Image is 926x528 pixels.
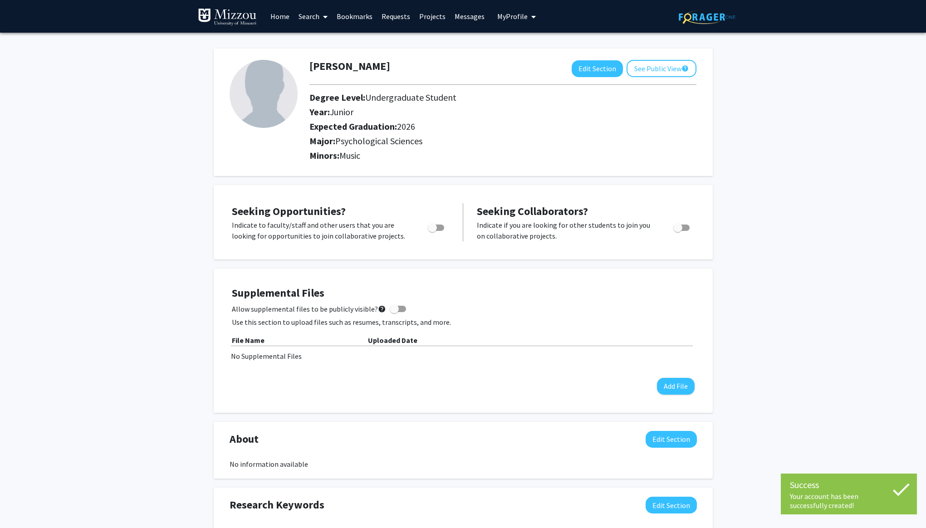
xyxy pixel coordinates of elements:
[309,150,696,161] h2: Minors:
[309,107,633,117] h2: Year:
[230,459,697,469] div: No information available
[572,60,623,77] button: Edit Section
[198,8,257,26] img: University of Missouri Logo
[232,317,695,328] p: Use this section to upload files such as resumes, transcripts, and more.
[365,92,456,103] span: Undergraduate Student
[627,60,696,77] button: See Public View
[397,121,415,132] span: 2026
[790,492,908,510] div: Your account has been successfully created!
[477,204,588,218] span: Seeking Collaborators?
[377,0,415,32] a: Requests
[339,150,360,161] span: Music
[681,63,689,74] mat-icon: help
[424,220,449,233] div: Toggle
[230,497,324,513] span: Research Keywords
[646,497,697,513] button: Edit Research Keywords
[378,303,386,314] mat-icon: help
[230,431,259,447] span: About
[450,0,489,32] a: Messages
[309,136,696,147] h2: Major:
[497,12,528,21] span: My Profile
[309,121,633,132] h2: Expected Graduation:
[415,0,450,32] a: Projects
[230,60,298,128] img: Profile Picture
[332,0,377,32] a: Bookmarks
[790,478,908,492] div: Success
[477,220,656,241] p: Indicate if you are looking for other students to join you on collaborative projects.
[657,378,695,395] button: Add File
[335,135,422,147] span: Psychological Sciences
[679,10,735,24] img: ForagerOne Logo
[266,0,294,32] a: Home
[646,431,697,448] button: Edit About
[232,220,411,241] p: Indicate to faculty/staff and other users that you are looking for opportunities to join collabor...
[294,0,332,32] a: Search
[232,303,386,314] span: Allow supplemental files to be publicly visible?
[232,336,265,345] b: File Name
[309,60,390,73] h1: [PERSON_NAME]
[368,336,417,345] b: Uploaded Date
[670,220,695,233] div: Toggle
[7,487,39,521] iframe: Chat
[231,351,696,362] div: No Supplemental Files
[309,92,633,103] h2: Degree Level:
[232,204,346,218] span: Seeking Opportunities?
[232,287,695,300] h4: Supplemental Files
[330,106,353,117] span: Junior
